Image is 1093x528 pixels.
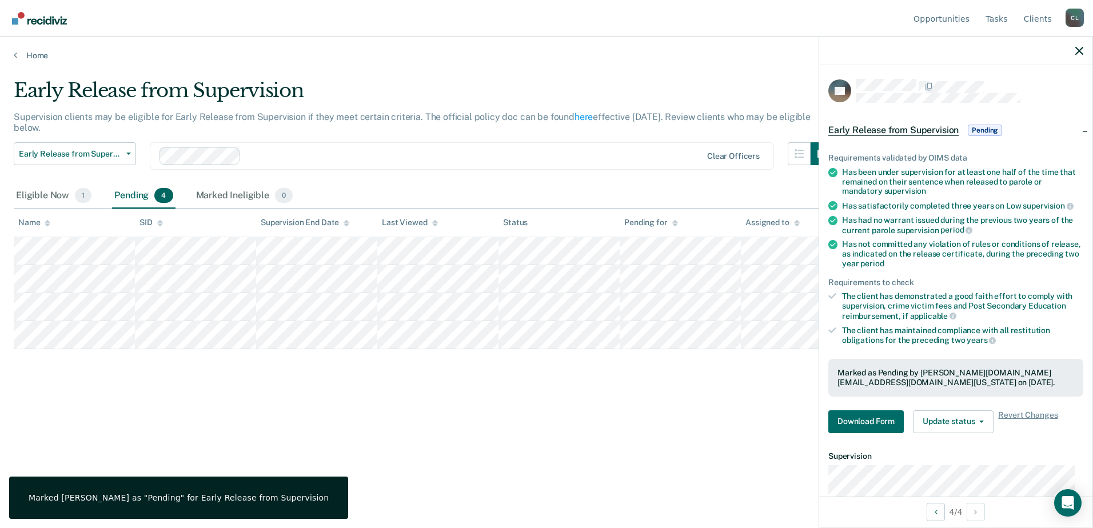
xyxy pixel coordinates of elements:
div: Has been under supervision for at least one half of the time that remained on their sentence when... [842,167,1083,196]
div: SID [139,218,163,227]
div: Supervision End Date [261,218,349,227]
button: Next Opportunity [967,503,985,521]
div: Pending [112,183,175,209]
div: Eligible Now [14,183,94,209]
a: Home [14,50,1079,61]
div: Last Viewed [382,218,437,227]
span: Pending [968,125,1002,136]
span: period [940,225,972,234]
span: applicable [910,311,956,321]
div: Assigned to [745,218,799,227]
span: 4 [154,188,173,203]
a: here [575,111,593,122]
div: The client has demonstrated a good faith effort to comply with supervision, crime victim fees and... [842,291,1083,321]
img: Recidiviz [12,12,67,25]
p: Supervision clients may be eligible for Early Release from Supervision if they meet certain crite... [14,111,811,133]
button: Download Form [828,410,904,433]
span: Revert Changes [998,410,1058,433]
div: C L [1066,9,1084,27]
div: Marked Ineligible [194,183,296,209]
div: The client has maintained compliance with all restitution obligations for the preceding two [842,326,1083,345]
span: supervision [1023,201,1073,210]
div: Requirements validated by OIMS data [828,153,1083,163]
button: Update status [913,410,994,433]
span: 1 [75,188,91,203]
button: Profile dropdown button [1066,9,1084,27]
span: years [967,335,996,345]
span: period [860,259,884,268]
div: 4 / 4 [819,497,1092,527]
div: Clear officers [707,151,760,161]
span: Early Release from Supervision [19,149,122,159]
button: Previous Opportunity [927,503,945,521]
span: 0 [275,188,293,203]
div: Status [503,218,528,227]
div: Early Release from Supervision [14,79,833,111]
div: Marked as Pending by [PERSON_NAME][DOMAIN_NAME][EMAIL_ADDRESS][DOMAIN_NAME][US_STATE] on [DATE]. [837,368,1074,387]
div: Pending for [624,218,677,227]
div: Early Release from SupervisionPending [819,112,1092,149]
div: Has had no warrant issued during the previous two years of the current parole supervision [842,215,1083,235]
div: Marked [PERSON_NAME] as "Pending" for Early Release from Supervision [29,493,329,503]
span: supervision [884,186,926,195]
div: Requirements to check [828,278,1083,287]
a: Navigate to form link [828,410,908,433]
span: Early Release from Supervision [828,125,959,136]
dt: Supervision [828,451,1083,461]
div: Name [18,218,50,227]
div: Has not committed any violation of rules or conditions of release, as indicated on the release ce... [842,239,1083,268]
div: Open Intercom Messenger [1054,489,1082,517]
div: Has satisfactorily completed three years on Low [842,201,1083,211]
